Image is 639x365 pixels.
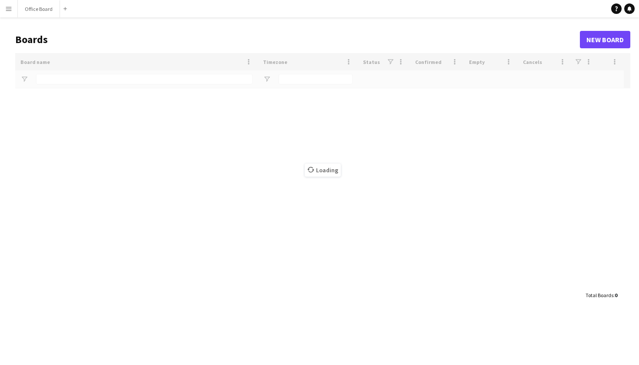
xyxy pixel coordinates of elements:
[15,33,580,46] h1: Boards
[305,164,341,177] span: Loading
[586,287,617,304] div: :
[580,31,630,48] a: New Board
[586,292,613,298] span: Total Boards
[615,292,617,298] span: 0
[18,0,60,17] button: Office Board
